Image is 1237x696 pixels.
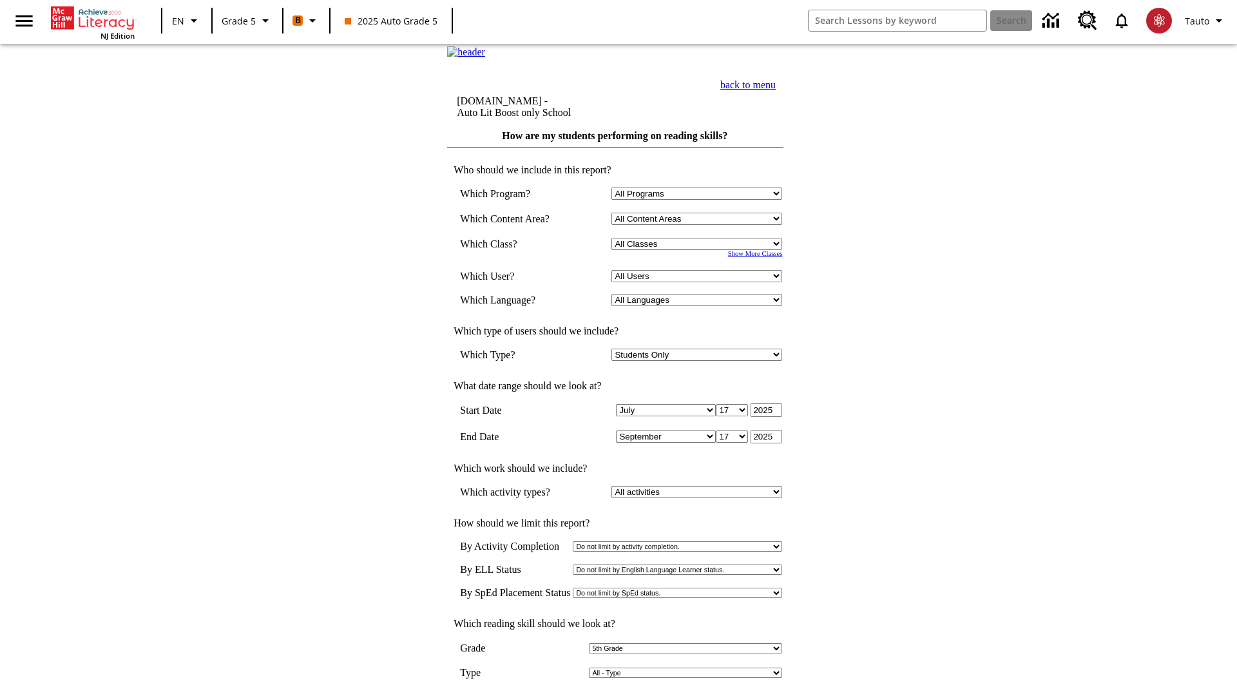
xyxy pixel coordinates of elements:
td: Which Program? [460,188,568,200]
img: avatar image [1146,8,1172,34]
td: How should we limit this report? [447,517,782,529]
a: Resource Center, Will open in new tab [1070,3,1105,38]
a: Notifications [1105,4,1138,37]
td: Start Date [460,403,568,417]
span: Grade 5 [222,14,256,28]
td: By ELL Status [460,564,570,575]
span: Tauto [1185,14,1209,28]
button: Boost Class color is orange. Change class color [287,9,325,32]
td: Which activity types? [460,486,568,498]
nobr: Which Content Area? [460,213,550,224]
span: EN [172,14,184,28]
button: Grade: Grade 5, Select a grade [216,9,278,32]
span: B [295,12,301,28]
button: Select a new avatar [1138,4,1180,37]
td: Which Language? [460,294,568,306]
span: 2025 Auto Grade 5 [345,14,437,28]
nobr: Auto Lit Boost only School [457,107,571,118]
td: Which Type? [460,349,568,361]
td: Who should we include in this report? [447,164,782,176]
td: Grade [460,643,497,654]
td: Which type of users should we include? [447,325,782,337]
input: search field [809,10,986,31]
a: Data Center [1035,3,1070,39]
a: back to menu [720,79,776,90]
td: End Date [460,430,568,443]
img: header [447,46,485,58]
td: What date range should we look at? [447,380,782,392]
td: Which work should we include? [447,463,782,474]
td: By Activity Completion [460,541,570,552]
td: Which Class? [460,238,568,250]
div: Home [51,4,135,41]
a: How are my students performing on reading skills? [502,130,727,141]
td: By SpEd Placement Status [460,587,570,599]
td: Type [460,667,491,679]
td: Which User? [460,270,568,282]
a: Show More Classes [728,250,783,257]
td: Which reading skill should we look at? [447,618,782,630]
span: NJ Edition [101,31,135,41]
td: [DOMAIN_NAME] - [457,95,653,119]
button: Profile/Settings [1180,9,1232,32]
button: Open side menu [5,2,43,40]
button: Language: EN, Select a language [166,9,207,32]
